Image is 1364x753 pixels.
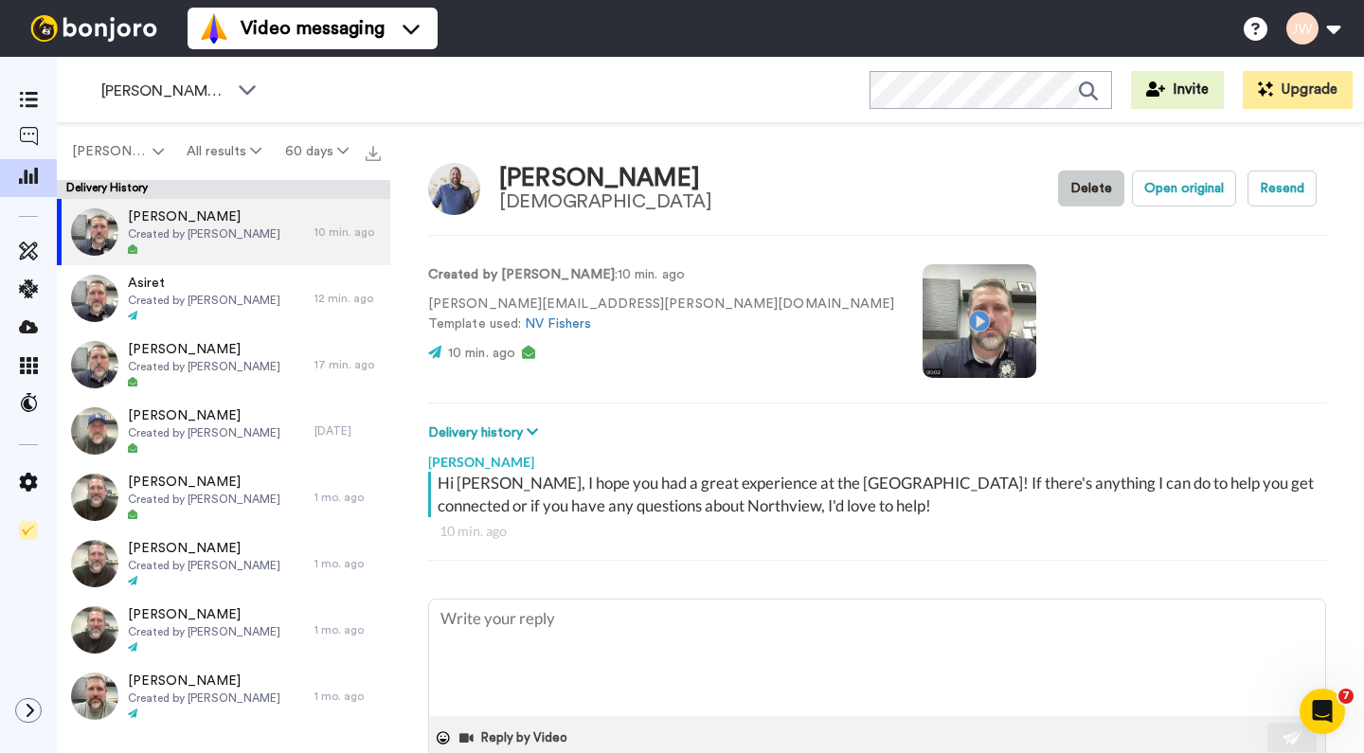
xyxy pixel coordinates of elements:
[128,473,280,492] span: [PERSON_NAME]
[128,558,280,573] span: Created by [PERSON_NAME]
[1338,689,1354,704] span: 7
[314,490,381,505] div: 1 mo. ago
[428,268,615,281] strong: Created by [PERSON_NAME]
[128,539,280,558] span: [PERSON_NAME]
[71,606,118,654] img: 596bd627-a0c7-45ff-bd40-158581078975-thumb.jpg
[71,540,118,587] img: 54eba45b-cc56-4d27-8e64-90ec24e22808-thumb.jpg
[175,134,273,169] button: All results
[71,208,118,256] img: fcb991c2-9a37-4530-a7b2-66631950c07e-thumb.jpg
[360,137,386,166] button: Export all results that match these filters now.
[1283,730,1303,745] img: send-white.svg
[71,407,118,455] img: de41ad72-f223-4b09-94c7-011910fd0440-thumb.jpg
[448,347,515,360] span: 10 min. ago
[128,672,280,690] span: [PERSON_NAME]
[57,530,390,597] a: [PERSON_NAME]Created by [PERSON_NAME]1 mo. ago
[57,663,390,729] a: [PERSON_NAME]Created by [PERSON_NAME]1 mo. ago
[314,224,381,240] div: 10 min. ago
[128,274,280,293] span: Asiret
[61,134,175,169] button: [PERSON_NAME]
[57,464,390,530] a: [PERSON_NAME]Created by [PERSON_NAME]1 mo. ago
[314,357,381,372] div: 17 min. ago
[314,291,381,306] div: 12 min. ago
[57,180,390,199] div: Delivery History
[314,689,381,704] div: 1 mo. ago
[428,295,894,334] p: [PERSON_NAME][EMAIL_ADDRESS][PERSON_NAME][DOMAIN_NAME] Template used:
[314,556,381,571] div: 1 mo. ago
[128,207,280,226] span: [PERSON_NAME]
[57,398,390,464] a: [PERSON_NAME]Created by [PERSON_NAME][DATE]
[128,359,280,374] span: Created by [PERSON_NAME]
[428,443,1326,472] div: [PERSON_NAME]
[57,199,390,265] a: [PERSON_NAME]Created by [PERSON_NAME]10 min. ago
[1058,170,1124,206] button: Delete
[128,340,280,359] span: [PERSON_NAME]
[499,191,711,212] div: [DEMOGRAPHIC_DATA]
[1131,71,1224,109] button: Invite
[128,492,280,507] span: Created by [PERSON_NAME]
[128,690,280,706] span: Created by [PERSON_NAME]
[314,423,381,439] div: [DATE]
[1247,170,1317,206] button: Resend
[428,265,894,285] p: : 10 min. ago
[1243,71,1353,109] button: Upgrade
[72,142,149,161] span: [PERSON_NAME]
[71,275,118,322] img: 2a9e4708-5467-46ba-a653-c244ebca63fc-thumb.jpg
[19,521,38,540] img: Checklist.svg
[525,317,591,331] a: NV Fishers
[199,13,229,44] img: vm-color.svg
[71,672,118,720] img: 2e3739bf-5ce0-44b1-9e4d-6442d8ec1dcf-thumb.jpg
[57,332,390,398] a: [PERSON_NAME]Created by [PERSON_NAME]17 min. ago
[366,146,381,161] img: export.svg
[499,165,711,192] div: [PERSON_NAME]
[57,597,390,663] a: [PERSON_NAME]Created by [PERSON_NAME]1 mo. ago
[314,622,381,637] div: 1 mo. ago
[438,472,1321,517] div: Hi [PERSON_NAME], I hope you had a great experience at the [GEOGRAPHIC_DATA]! If there's anything...
[128,406,280,425] span: [PERSON_NAME]
[71,474,118,521] img: c00fce98-d517-4a45-b179-af8f3285c624-thumb.jpg
[128,624,280,639] span: Created by [PERSON_NAME]
[428,163,480,215] img: Image of Joe
[274,134,360,169] button: 60 days
[128,293,280,308] span: Created by [PERSON_NAME]
[128,605,280,624] span: [PERSON_NAME]
[440,522,1315,541] div: 10 min. ago
[428,422,544,443] button: Delivery history
[128,226,280,242] span: Created by [PERSON_NAME]
[128,425,280,440] span: Created by [PERSON_NAME]
[57,265,390,332] a: AsiretCreated by [PERSON_NAME]12 min. ago
[71,341,118,388] img: 3b73df7b-5734-4be3-8b76-829c9f26fdbc-thumb.jpg
[241,15,385,42] span: Video messaging
[101,80,228,102] span: [PERSON_NAME]'s Migrated Workspace
[23,15,165,42] img: bj-logo-header-white.svg
[1300,689,1345,734] iframe: Intercom live chat
[1132,170,1236,206] button: Open original
[458,724,573,752] button: Reply by Video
